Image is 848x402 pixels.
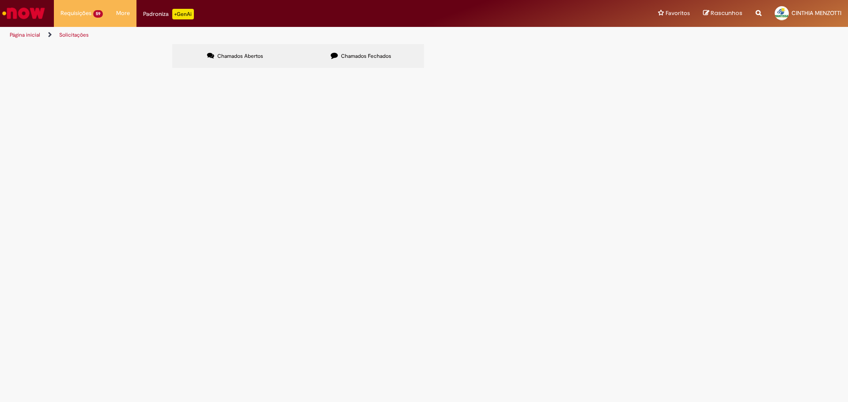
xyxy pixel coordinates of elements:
[217,53,263,60] span: Chamados Abertos
[93,10,103,18] span: 59
[1,4,46,22] img: ServiceNow
[341,53,391,60] span: Chamados Fechados
[59,31,89,38] a: Solicitações
[172,9,194,19] p: +GenAi
[7,27,559,43] ul: Trilhas de página
[61,9,91,18] span: Requisições
[703,9,742,18] a: Rascunhos
[791,9,841,17] span: CINTHIA MENZOTTI
[711,9,742,17] span: Rascunhos
[116,9,130,18] span: More
[666,9,690,18] span: Favoritos
[143,9,194,19] div: Padroniza
[10,31,40,38] a: Página inicial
